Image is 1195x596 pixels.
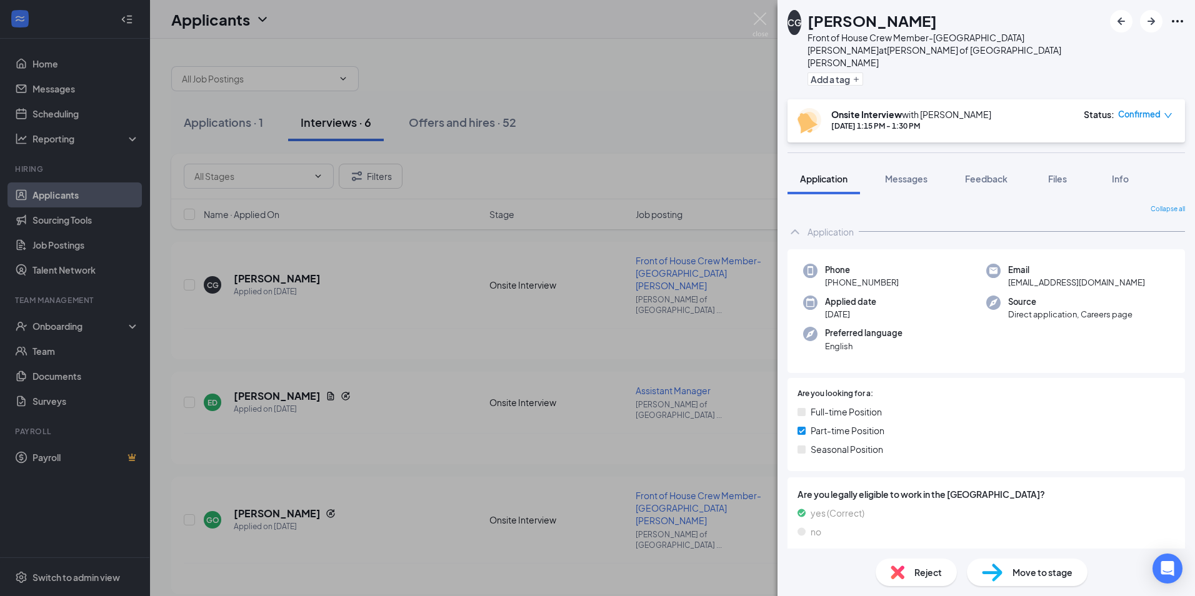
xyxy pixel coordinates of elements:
[807,226,854,238] div: Application
[1164,111,1172,120] span: down
[811,405,882,419] span: Full-time Position
[1008,276,1145,289] span: [EMAIL_ADDRESS][DOMAIN_NAME]
[914,565,942,579] span: Reject
[1110,10,1132,32] button: ArrowLeftNew
[811,506,864,520] span: yes (Correct)
[1118,108,1161,121] span: Confirmed
[1114,14,1129,29] svg: ArrowLeftNew
[825,276,899,289] span: [PHONE_NUMBER]
[831,121,991,131] div: [DATE] 1:15 PM - 1:30 PM
[1151,204,1185,214] span: Collapse all
[1084,108,1114,121] div: Status :
[1144,14,1159,29] svg: ArrowRight
[825,296,876,308] span: Applied date
[1048,173,1067,184] span: Files
[1008,264,1145,276] span: Email
[885,173,927,184] span: Messages
[825,264,899,276] span: Phone
[811,442,883,456] span: Seasonal Position
[1008,296,1132,308] span: Source
[1152,554,1182,584] div: Open Intercom Messenger
[852,76,860,83] svg: Plus
[787,16,801,29] div: CG
[831,109,902,120] b: Onsite Interview
[825,308,876,320] span: [DATE]
[797,487,1175,501] span: Are you legally eligible to work in the [GEOGRAPHIC_DATA]?
[800,173,847,184] span: Application
[825,340,902,352] span: English
[825,327,902,339] span: Preferred language
[1170,14,1185,29] svg: Ellipses
[831,108,991,121] div: with [PERSON_NAME]
[1112,173,1129,184] span: Info
[787,224,802,239] svg: ChevronUp
[1140,10,1162,32] button: ArrowRight
[811,525,821,539] span: no
[1008,308,1132,320] span: Direct application, Careers page
[807,31,1104,69] div: Front of House Crew Member-[GEOGRAPHIC_DATA][PERSON_NAME] at [PERSON_NAME] of [GEOGRAPHIC_DATA][P...
[797,388,873,400] span: Are you looking for a:
[807,10,937,31] h1: [PERSON_NAME]
[1012,565,1072,579] span: Move to stage
[811,424,884,437] span: Part-time Position
[965,173,1007,184] span: Feedback
[807,72,863,86] button: PlusAdd a tag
